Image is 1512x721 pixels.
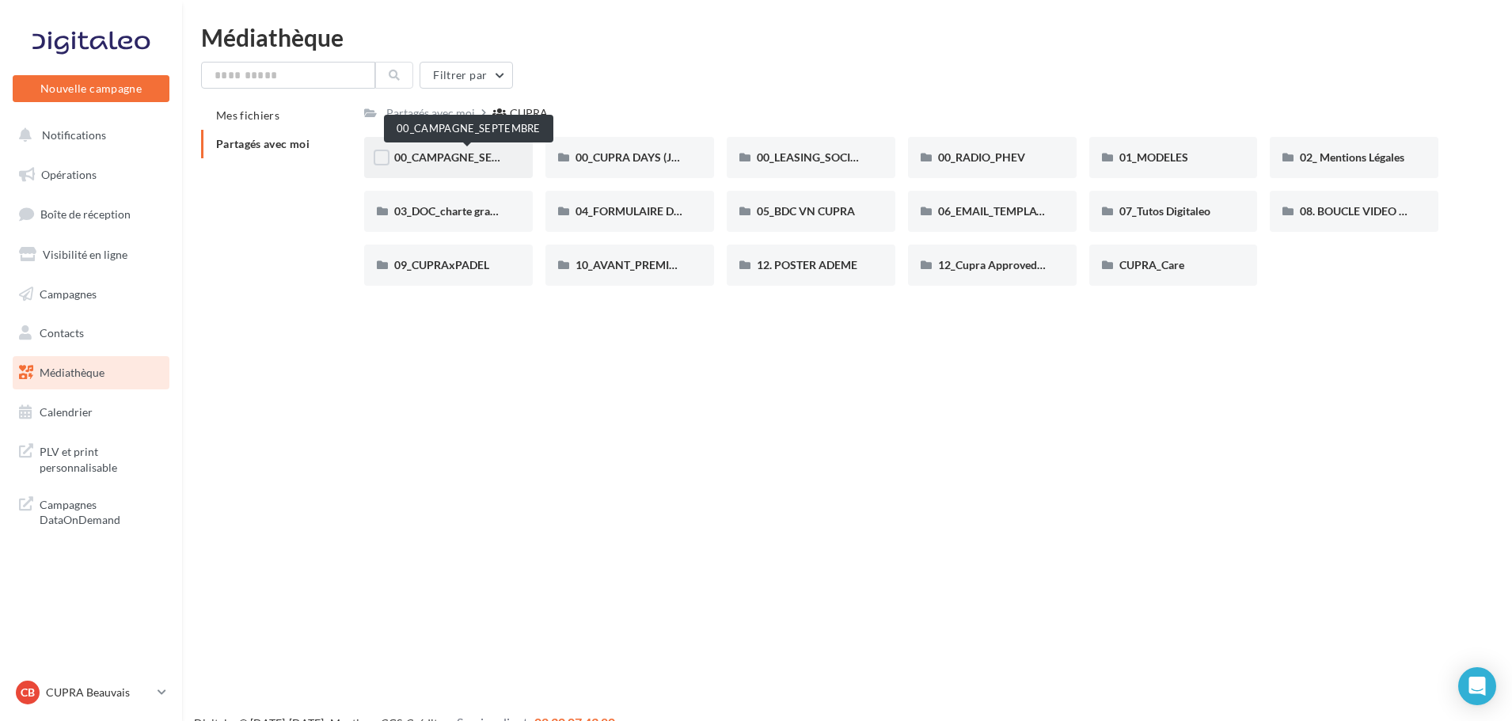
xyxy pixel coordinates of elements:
span: Médiathèque [40,366,104,379]
a: Campagnes DataOnDemand [9,488,173,534]
span: 12. POSTER ADEME [757,258,857,271]
span: Campagnes [40,287,97,300]
button: Notifications [9,119,166,152]
span: 10_AVANT_PREMIÈRES_CUPRA (VENTES PRIVEES) [576,258,834,271]
a: Calendrier [9,396,173,429]
span: 08. BOUCLE VIDEO ECRAN SHOWROOM [1300,204,1509,218]
a: CB CUPRA Beauvais [13,677,169,708]
span: Partagés avec moi [216,137,310,150]
span: Opérations [41,168,97,181]
p: CUPRA Beauvais [46,685,151,700]
span: 12_Cupra Approved_OCCASIONS_GARANTIES [938,258,1172,271]
span: Contacts [40,326,84,340]
span: Calendrier [40,405,93,419]
div: 00_CAMPAGNE_SEPTEMBRE [384,115,553,142]
span: Campagnes DataOnDemand [40,494,163,528]
span: 01_MODELES [1119,150,1188,164]
a: Contacts [9,317,173,350]
span: 05_BDC VN CUPRA [757,204,855,218]
span: CUPRA_Care [1119,258,1184,271]
a: Visibilité en ligne [9,238,173,271]
a: Campagnes [9,278,173,311]
div: Open Intercom Messenger [1458,667,1496,705]
span: Boîte de réception [40,207,131,221]
button: Filtrer par [420,62,513,89]
span: PLV et print personnalisable [40,441,163,475]
span: 00_CAMPAGNE_SEPTEMBRE [394,150,542,164]
span: CB [21,685,35,700]
span: Visibilité en ligne [43,248,127,261]
button: Nouvelle campagne [13,75,169,102]
span: 07_Tutos Digitaleo [1119,204,1210,218]
a: Médiathèque [9,356,173,389]
a: PLV et print personnalisable [9,434,173,481]
span: 06_EMAIL_TEMPLATE HTML CUPRA [938,204,1122,218]
span: 02_ Mentions Légales [1300,150,1404,164]
span: 03_DOC_charte graphique et GUIDELINES [394,204,602,218]
div: Médiathèque [201,25,1493,49]
div: CUPRA [510,105,548,121]
a: Opérations [9,158,173,192]
span: 09_CUPRAxPADEL [394,258,489,271]
span: Notifications [42,128,106,142]
span: 00_RADIO_PHEV [938,150,1025,164]
div: Partagés avec moi [386,105,475,121]
span: Mes fichiers [216,108,279,122]
a: Boîte de réception [9,197,173,231]
span: 00_LEASING_SOCIAL_ÉLECTRIQUE [757,150,933,164]
span: 00_CUPRA DAYS (JPO) [576,150,690,164]
span: 04_FORMULAIRE DES DEMANDES CRÉATIVES [576,204,811,218]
